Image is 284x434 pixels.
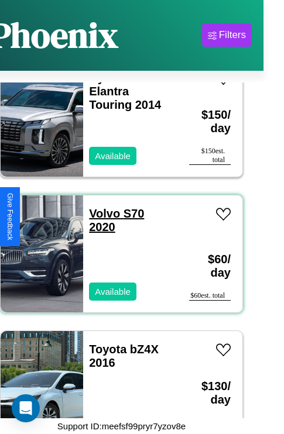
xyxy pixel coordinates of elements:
a: Hyundai Elantra Touring 2014 [89,71,161,111]
h3: $ 150 / day [189,97,231,147]
div: Give Feedback [6,193,14,240]
p: Available [95,148,131,164]
h3: $ 130 / day [189,368,231,418]
div: Open Intercom Messenger [12,394,40,422]
div: $ 60 est. total [189,291,231,301]
p: Support ID: meefsf99pryr7yzov8e [57,418,186,434]
div: Filters [219,29,246,41]
button: Filters [202,23,252,47]
h3: $ 60 / day [189,241,231,291]
a: Toyota bZ4X 2016 [89,343,159,369]
div: $ 150 est. total [189,147,231,165]
a: Volvo S70 2020 [89,207,144,233]
p: Available [95,284,131,299]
